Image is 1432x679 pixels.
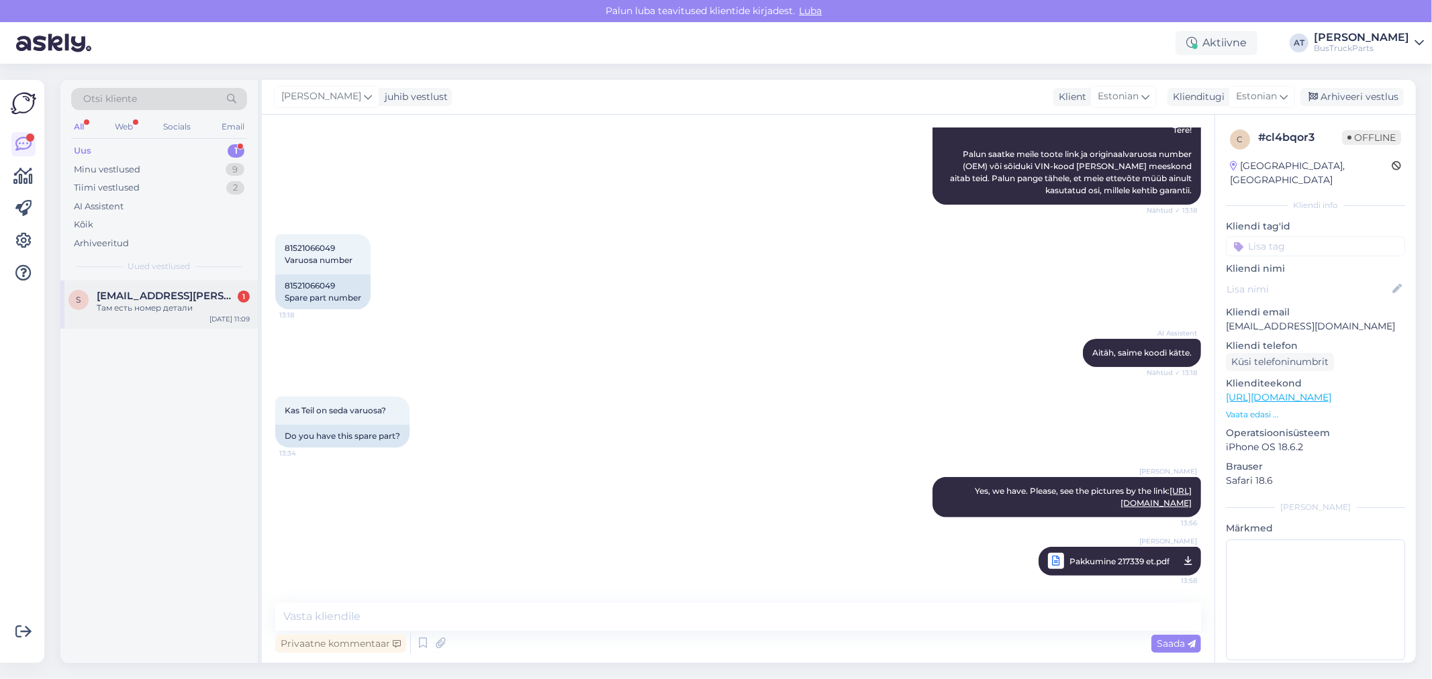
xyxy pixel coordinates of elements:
[379,90,448,104] div: juhib vestlust
[275,274,371,309] div: 81521066049 Spare part number
[74,200,124,213] div: AI Assistent
[226,181,244,195] div: 2
[112,118,136,136] div: Web
[1236,89,1277,104] span: Estonian
[1226,376,1405,390] p: Klienditeekond
[285,405,386,415] span: Kas Teil on seda varuosa?
[160,118,193,136] div: Socials
[796,5,826,17] span: Luba
[128,260,191,272] span: Uued vestlused
[1226,521,1405,535] p: Märkmed
[1226,353,1334,371] div: Küsi telefoninumbrit
[1290,34,1308,52] div: AT
[275,635,406,653] div: Privaatne kommentaar
[1167,90,1225,104] div: Klienditugi
[1098,89,1139,104] span: Estonian
[1342,130,1401,145] span: Offline
[219,118,247,136] div: Email
[226,163,244,176] div: 9
[279,448,330,458] span: 13:34
[238,291,250,303] div: 1
[71,118,87,136] div: All
[1147,518,1197,528] span: 13:56
[1092,348,1192,358] span: Aitäh, saime koodi kätte.
[1226,262,1405,276] p: Kliendi nimi
[1226,474,1405,488] p: Safari 18.6
[1157,637,1196,649] span: Saada
[1147,205,1197,215] span: Nähtud ✓ 13:18
[281,89,361,104] span: [PERSON_NAME]
[1053,90,1086,104] div: Klient
[228,144,244,158] div: 1
[1039,547,1201,576] a: [PERSON_NAME]Pakkumine 217339 et.pdf13:58
[285,243,352,265] span: 81521066049 Varuosa number
[1147,368,1197,378] span: Nähtud ✓ 13:18
[1237,134,1243,144] span: c
[1069,553,1170,570] span: Pakkumine 217339 et.pdf
[83,92,137,106] span: Otsi kliente
[77,295,81,305] span: s
[11,91,36,116] img: Askly Logo
[1226,440,1405,454] p: iPhone OS 18.6.2
[1226,305,1405,319] p: Kliendi email
[1226,236,1405,256] input: Lisa tag
[97,290,236,302] span: sergej.vilk@gmail.com
[97,302,250,314] div: Там есть номер детали
[1227,282,1390,297] input: Lisa nimi
[1226,501,1405,513] div: [PERSON_NAME]
[209,314,250,324] div: [DATE] 11:09
[1226,460,1405,474] p: Brauser
[1230,159,1392,187] div: [GEOGRAPHIC_DATA], [GEOGRAPHIC_DATA]
[275,425,410,448] div: Do you have this spare part?
[74,163,140,176] div: Minu vestlused
[1226,409,1405,421] p: Vaata edasi ...
[74,181,140,195] div: Tiimi vestlused
[74,237,129,250] div: Arhiveeritud
[1300,88,1404,106] div: Arhiveeri vestlus
[1139,466,1197,476] span: [PERSON_NAME]
[975,486,1192,508] span: Yes, we have. Please, see the pictures by the link:
[1314,32,1409,43] div: [PERSON_NAME]
[1258,129,1342,146] div: # cl4bqor3
[1147,328,1197,338] span: AI Assistent
[74,218,93,231] div: Kõik
[1139,536,1197,546] span: [PERSON_NAME]
[1314,43,1409,54] div: BusTruckParts
[1226,219,1405,233] p: Kliendi tag'id
[1314,32,1424,54] a: [PERSON_NAME]BusTruckParts
[1176,31,1257,55] div: Aktiivne
[1226,319,1405,333] p: [EMAIL_ADDRESS][DOMAIN_NAME]
[1226,391,1331,403] a: [URL][DOMAIN_NAME]
[1147,572,1197,589] span: 13:58
[1226,199,1405,211] div: Kliendi info
[1226,426,1405,440] p: Operatsioonisüsteem
[1226,339,1405,353] p: Kliendi telefon
[74,144,91,158] div: Uus
[279,310,330,320] span: 13:18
